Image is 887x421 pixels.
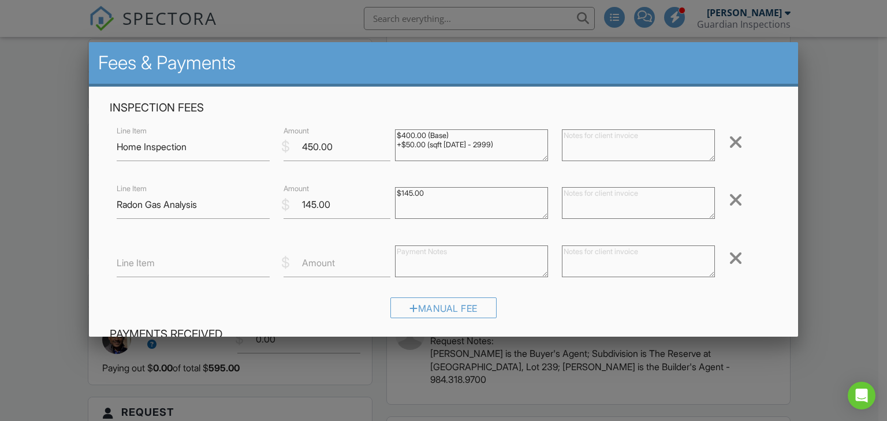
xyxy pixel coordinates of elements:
div: $ [281,195,290,215]
div: Manual Fee [390,297,497,318]
label: Line Item [117,256,155,269]
div: $ [281,253,290,273]
textarea: $145.00 [395,187,548,219]
label: Amount [284,184,309,194]
h2: Fees & Payments [98,51,789,74]
label: Line Item [117,184,147,194]
div: $ [281,137,290,157]
label: Line Item [117,126,147,136]
textarea: $400.00 (Base) +$50.00 (sqft [DATE] - 2999) [395,129,548,161]
label: Amount [302,256,335,269]
a: Manual Fee [390,305,497,317]
h4: Payments Received [110,327,778,342]
div: Open Intercom Messenger [848,382,875,409]
label: Amount [284,126,309,136]
h4: Inspection Fees [110,100,778,116]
